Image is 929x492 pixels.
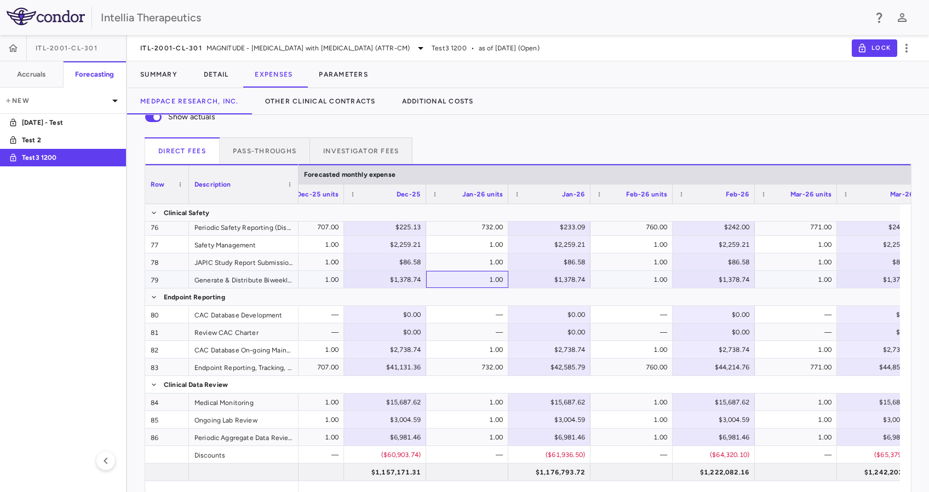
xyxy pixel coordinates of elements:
p: [DATE] - Test [22,118,103,128]
div: CAC Database On-going Maintenance [189,341,299,358]
div: $2,738.74 [518,341,585,358]
div: $0.00 [518,323,585,341]
div: 707.00 [272,358,339,376]
span: ITL-2001-CL-301 [140,44,202,53]
button: Investigator Fees [310,137,412,164]
div: 1.00 [436,236,503,253]
div: 76 [145,218,189,235]
div: 1.00 [765,236,831,253]
div: $0.00 [354,306,421,323]
div: 1.00 [765,411,831,429]
p: New [4,96,108,106]
div: $3,004.59 [518,411,585,429]
div: 84 [145,393,189,410]
p: Test3 1200 [22,153,103,163]
div: Discounts [189,446,299,463]
div: $6,981.46 [847,429,914,446]
div: CAC Database Development [189,306,299,323]
div: — [272,323,339,341]
div: $2,738.74 [847,341,914,358]
div: 1.00 [436,429,503,446]
div: $15,687.62 [518,393,585,411]
img: logo-full-SnFGN8VE.png [7,8,85,25]
div: $0.00 [847,306,914,323]
div: $1,378.74 [847,271,914,288]
div: 1.00 [436,341,503,358]
div: 760.00 [600,358,667,376]
div: 81 [145,323,189,340]
div: 732.00 [436,218,503,236]
div: — [600,446,667,464]
span: as of [DATE] (Open) [479,43,540,53]
div: 79 [145,271,189,288]
div: 1.00 [272,271,339,288]
div: Endpoint Reporting, Tracking, Package Preparation [189,358,299,375]
p: Test 2 [22,135,103,145]
div: $1,222,082.16 [683,464,749,481]
div: Intellia Therapeutics [101,9,865,26]
div: 1.00 [436,253,503,271]
div: — [272,306,339,323]
div: $1,176,793.72 [518,464,585,481]
div: 1.00 [272,411,339,429]
div: 83 [145,358,189,375]
div: ($65,379.11) [847,446,914,464]
h6: Forecasting [75,70,114,79]
div: — [436,323,503,341]
div: $0.00 [683,306,749,323]
div: $0.00 [518,306,585,323]
div: Safety Management [189,236,299,253]
div: — [436,446,503,464]
span: Test3 1200 [432,43,467,53]
div: 1.00 [600,429,667,446]
div: Review CAC Charter [189,323,299,340]
span: Jan-26 units [462,190,503,198]
div: $1,242,203.31 [847,464,914,481]
div: — [600,323,667,341]
div: $86.58 [683,253,749,271]
div: $0.00 [683,323,749,341]
div: $15,687.62 [683,393,749,411]
div: Periodic Safety Reporting (Distribution only) [189,218,299,235]
div: $3,004.59 [847,411,914,429]
div: $1,157,171.31 [354,464,421,481]
div: 1.00 [272,393,339,411]
div: $15,687.62 [847,393,914,411]
span: Jan-26 [562,190,585,198]
div: $42,585.79 [518,358,585,376]
div: Periodic Aggregate Data Review [189,429,299,445]
div: 1.00 [272,429,339,446]
span: Show actuals [168,111,215,123]
div: 1.00 [272,236,339,253]
div: $233.09 [518,218,585,236]
span: Dec-25 [397,190,421,198]
button: Other Clinical Contracts [252,88,389,114]
div: 771.00 [765,358,831,376]
div: 707.00 [272,218,339,236]
div: Generate & Distribute Biweekly Periodic Safety Line Listings [189,271,299,288]
h6: Accruals [17,70,45,79]
div: — [436,306,503,323]
div: 1.00 [765,253,831,271]
div: ($64,320.10) [683,446,749,464]
div: 1.00 [600,411,667,429]
div: Ongoing Lab Review [189,411,299,428]
div: 1.00 [272,253,339,271]
div: 760.00 [600,218,667,236]
button: Detail [191,61,242,88]
div: 1.00 [600,271,667,288]
div: ($61,936.50) [518,446,585,464]
div: $242.00 [683,218,749,236]
button: Summary [127,61,191,88]
div: $86.58 [847,253,914,271]
span: Description [194,181,231,188]
span: Dec-25 units [297,190,339,198]
div: 732.00 [436,358,503,376]
div: $0.00 [847,323,914,341]
div: 1.00 [765,393,831,411]
button: Direct Fees [145,137,220,164]
div: Medical Monitoring [189,393,299,410]
div: $1,378.74 [683,271,749,288]
div: 1.00 [765,429,831,446]
div: $0.00 [354,323,421,341]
